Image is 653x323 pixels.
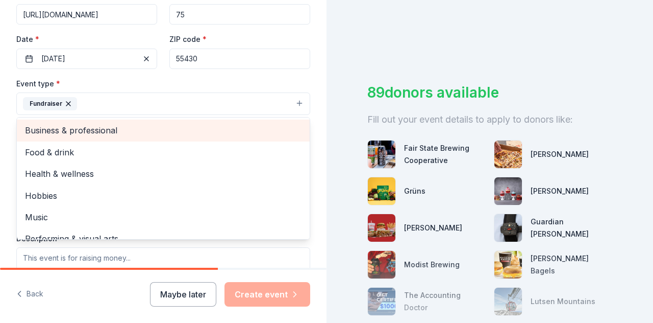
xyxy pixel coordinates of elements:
[25,189,302,202] span: Hobbies
[25,211,302,224] span: Music
[25,124,302,137] span: Business & professional
[25,232,302,245] span: Performing & visual arts
[23,97,77,110] div: Fundraiser
[25,146,302,159] span: Food & drink
[25,167,302,180] span: Health & wellness
[16,117,310,240] div: Fundraiser
[16,93,310,115] button: Fundraiser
